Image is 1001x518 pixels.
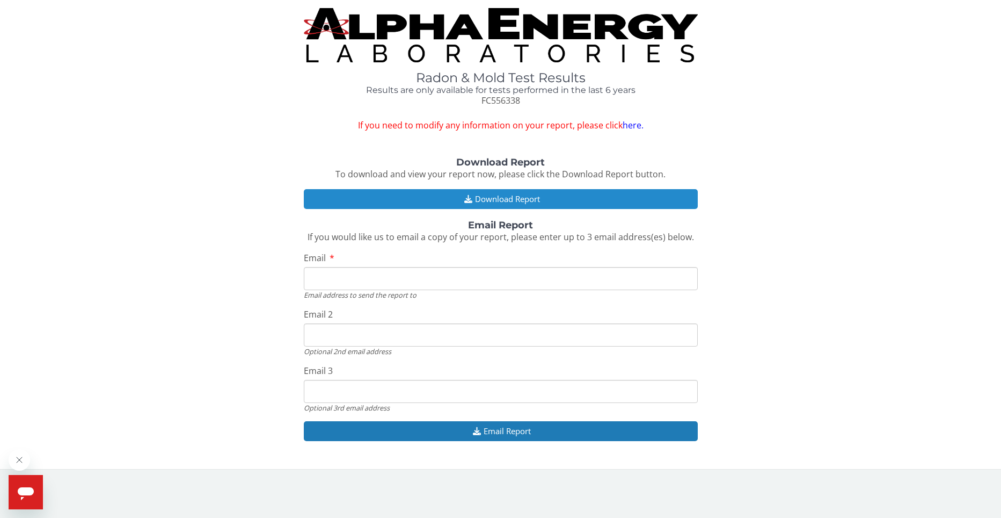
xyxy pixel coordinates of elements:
button: Email Report [304,421,698,441]
iframe: Close message [9,449,30,471]
a: here. [623,119,644,131]
strong: Download Report [456,156,545,168]
h1: Radon & Mold Test Results [304,71,698,85]
span: Email 3 [304,365,333,377]
img: TightCrop.jpg [304,8,698,62]
span: Email 2 [304,308,333,320]
div: Optional 2nd email address [304,347,698,356]
iframe: Button to launch messaging window [9,475,43,509]
span: FC556338 [481,95,520,106]
span: Email [304,252,326,264]
strong: Email Report [468,219,533,231]
div: Optional 3rd email address [304,403,698,413]
h4: Results are only available for tests performed in the last 6 years [304,85,698,95]
div: Email address to send the report to [304,290,698,300]
span: If you need to modify any information on your report, please click [304,119,698,132]
span: If you would like us to email a copy of your report, please enter up to 3 email address(es) below. [308,231,694,243]
span: Help [6,8,24,16]
span: To download and view your report now, please click the Download Report button. [335,168,666,180]
button: Download Report [304,189,698,209]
